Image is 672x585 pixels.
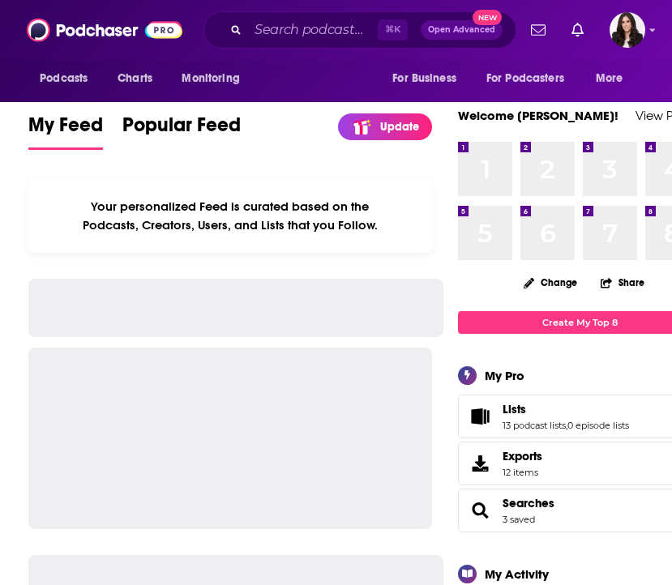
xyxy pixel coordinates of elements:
[503,496,554,510] a: Searches
[40,67,88,90] span: Podcasts
[503,420,566,431] a: 13 podcast lists
[182,67,239,90] span: Monitoring
[476,63,588,94] button: open menu
[392,67,456,90] span: For Business
[28,179,432,253] div: Your personalized Feed is curated based on the Podcasts, Creators, Users, and Lists that you Follow.
[428,26,495,34] span: Open Advanced
[381,63,477,94] button: open menu
[464,499,496,522] a: Searches
[486,67,564,90] span: For Podcasters
[514,272,587,292] button: Change
[122,113,241,147] span: Popular Feed
[503,467,542,478] span: 12 items
[503,402,629,416] a: Lists
[596,67,623,90] span: More
[600,267,645,298] button: Share
[610,12,645,48] button: Show profile menu
[524,16,552,44] a: Show notifications dropdown
[565,16,590,44] a: Show notifications dropdown
[378,19,408,41] span: ⌘ K
[610,12,645,48] img: User Profile
[503,514,535,525] a: 3 saved
[27,15,182,45] img: Podchaser - Follow, Share and Rate Podcasts
[170,63,260,94] button: open menu
[473,10,502,25] span: New
[458,108,618,123] a: Welcome [PERSON_NAME]!
[28,113,103,150] a: My Feed
[566,420,567,431] span: ,
[485,368,524,383] div: My Pro
[503,449,542,463] span: Exports
[503,402,526,416] span: Lists
[464,405,496,428] a: Lists
[567,420,629,431] a: 0 episode lists
[584,63,644,94] button: open menu
[107,63,162,94] a: Charts
[28,63,109,94] button: open menu
[464,452,496,475] span: Exports
[248,17,378,43] input: Search podcasts, credits, & more...
[122,113,241,150] a: Popular Feed
[610,12,645,48] span: Logged in as RebeccaShapiro
[421,20,503,40] button: Open AdvancedNew
[485,566,549,582] div: My Activity
[203,11,516,49] div: Search podcasts, credits, & more...
[118,67,152,90] span: Charts
[338,113,432,140] a: Update
[28,113,103,147] span: My Feed
[380,120,419,134] p: Update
